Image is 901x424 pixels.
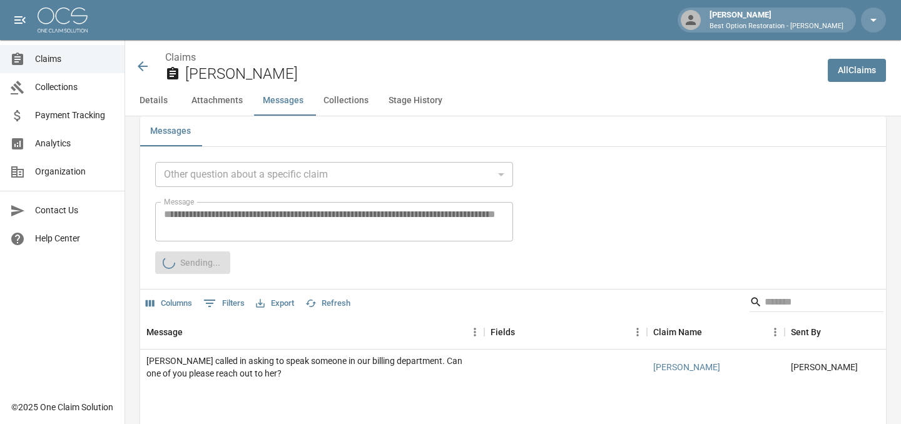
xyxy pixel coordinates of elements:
[125,86,901,116] div: anchor tabs
[647,315,785,350] div: Claim Name
[155,162,513,187] div: Other question about a specific claim
[146,315,183,350] div: Message
[35,204,115,217] span: Contact Us
[705,9,848,31] div: [PERSON_NAME]
[515,323,532,341] button: Sort
[466,323,484,341] button: Menu
[35,109,115,122] span: Payment Tracking
[628,323,647,341] button: Menu
[38,8,88,33] img: ocs-logo-white-transparent.png
[828,59,886,82] a: AllClaims
[35,53,115,66] span: Claims
[164,196,194,207] label: Message
[143,294,195,313] button: Select columns
[8,8,33,33] button: open drawer
[35,165,115,178] span: Organization
[379,86,452,116] button: Stage History
[710,21,843,32] p: Best Option Restoration - [PERSON_NAME]
[35,81,115,94] span: Collections
[146,355,478,380] div: Lyzet called in asking to speak someone in our billing department. Can one of you please reach ou...
[653,361,720,373] a: [PERSON_NAME]
[791,315,821,350] div: Sent By
[200,293,248,313] button: Show filters
[35,137,115,150] span: Analytics
[491,315,515,350] div: Fields
[181,86,253,116] button: Attachments
[165,50,818,65] nav: breadcrumb
[750,292,883,315] div: Search
[125,86,181,116] button: Details
[183,323,200,341] button: Sort
[302,294,354,313] button: Refresh
[702,323,720,341] button: Sort
[653,315,702,350] div: Claim Name
[35,232,115,245] span: Help Center
[313,86,379,116] button: Collections
[140,315,484,350] div: Message
[165,51,196,63] a: Claims
[766,323,785,341] button: Menu
[484,315,647,350] div: Fields
[791,361,858,373] div: Mike Martinez
[185,65,818,83] h2: [PERSON_NAME]
[253,86,313,116] button: Messages
[140,116,886,146] div: related-list tabs
[253,294,297,313] button: Export
[11,401,113,413] div: © 2025 One Claim Solution
[821,323,838,341] button: Sort
[140,116,201,146] button: Messages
